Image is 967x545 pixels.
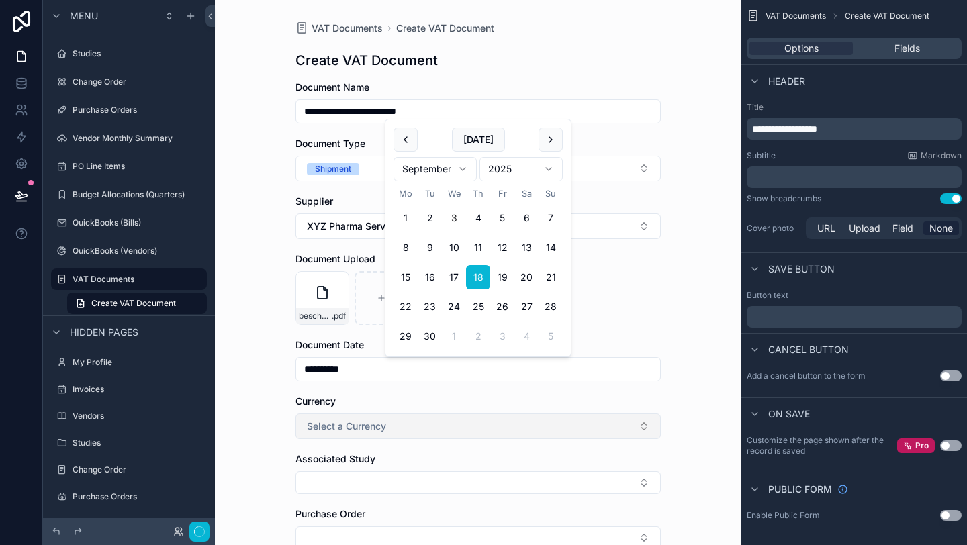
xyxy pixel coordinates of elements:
label: QuickBooks (Vendors) [73,246,204,256]
th: Tuesday [418,187,442,201]
button: Thursday, 2 October 2025 [466,324,490,348]
button: Monday, 22 September 2025 [394,295,418,319]
span: Options [784,42,819,55]
a: Create VAT Document [67,293,207,314]
button: Friday, 12 September 2025 [490,236,514,260]
span: Associated Study [295,453,375,464]
th: Saturday [514,187,539,201]
label: Add a cancel button to the form [747,370,866,381]
button: Monday, 29 September 2025 [394,324,418,348]
a: QuickBooks (Bills) [51,212,207,234]
span: Upload [849,221,880,235]
th: Sunday [539,187,563,201]
span: Fields [894,42,920,55]
button: Friday, 5 September 2025 [490,206,514,230]
button: Sunday, 5 October 2025 [539,324,563,348]
a: My Profile [51,352,207,373]
label: Vendor Monthly Summary [73,133,204,144]
button: Select Button [295,413,661,439]
span: Cancel button [768,343,849,356]
a: Studies [51,432,207,454]
button: Sunday, 21 September 2025 [539,265,563,289]
button: Wednesday, 10 September 2025 [442,236,466,260]
a: Markdown [907,150,962,161]
button: Wednesday, 17 September 2025 [442,265,466,289]
label: My Profile [73,357,204,368]
span: Menu [70,9,98,23]
span: Field [892,221,913,235]
a: Budget Allocations (Quarters) [51,184,207,205]
a: VAT Documents [51,268,207,290]
span: Header [768,75,805,88]
button: Monday, 1 September 2025 [394,206,418,230]
span: Document Type [295,138,365,149]
a: VAT Documents [295,21,383,35]
label: Studies [73,48,204,59]
button: Today, Wednesday, 3 September 2025 [442,206,466,230]
button: Sunday, 28 September 2025 [539,295,563,319]
span: On save [768,407,810,421]
span: Supplier [295,195,333,207]
span: Create VAT Document [845,11,929,21]
div: Enable Public Form [747,510,820,521]
span: Markdown [921,150,962,161]
button: Friday, 3 October 2025 [490,324,514,348]
a: Change Order [51,459,207,481]
button: Tuesday, 2 September 2025 [418,206,442,230]
span: None [929,221,953,235]
button: Saturday, 6 September 2025 [514,206,539,230]
label: Cover photo [747,223,800,234]
button: Monday, 8 September 2025 [394,236,418,260]
button: Thursday, 11 September 2025 [466,236,490,260]
label: QuickBooks (Bills) [73,217,204,228]
span: Document Name [295,81,369,93]
button: Sunday, 7 September 2025 [539,206,563,230]
button: Select Button [295,213,661,239]
span: Currency [295,395,336,407]
div: Show breadcrumbs [747,193,821,204]
label: Change Order [73,464,204,475]
button: Tuesday, 30 September 2025 [418,324,442,348]
div: scrollable content [747,306,962,328]
button: Saturday, 4 October 2025 [514,324,539,348]
button: Wednesday, 1 October 2025 [442,324,466,348]
label: Subtitle [747,150,776,161]
button: Select Button [295,471,661,494]
label: Title [747,102,962,113]
label: Invoices [73,384,204,395]
label: PO Line Items [73,161,204,172]
button: Saturday, 27 September 2025 [514,295,539,319]
label: Button text [747,290,788,301]
button: Thursday, 18 September 2025, selected [466,265,490,289]
span: Pro [915,440,929,451]
th: Wednesday [442,187,466,201]
span: Select a Currency [307,419,386,433]
button: Tuesday, 16 September 2025 [418,265,442,289]
button: Select Button [295,156,661,181]
a: Invoices [51,379,207,400]
th: Thursday [466,187,490,201]
button: Friday, 19 September 2025 [490,265,514,289]
label: Studies [73,438,204,448]
span: .pdf [332,311,346,321]
a: QuickBooks (Vendors) [51,240,207,262]
button: Wednesday, 24 September 2025 [442,295,466,319]
span: Create VAT Document [396,21,494,35]
span: Purchase Order [295,508,365,519]
span: Document Upload [295,253,375,264]
th: Friday [490,187,514,201]
a: Purchase Orders [51,99,207,121]
h1: Create VAT Document [295,51,438,70]
span: Create VAT Document [91,298,176,309]
button: Saturday, 20 September 2025 [514,265,539,289]
a: Change Order [51,71,207,93]
span: VAT Documents [766,11,826,21]
div: Shipment [315,163,351,175]
span: Public form [768,483,832,496]
a: Studies [51,43,207,64]
th: Monday [394,187,418,201]
button: Monday, 15 September 2025 [394,265,418,289]
button: Thursday, 4 September 2025 [466,206,490,230]
a: Purchase Orders [51,486,207,507]
button: Friday, 26 September 2025 [490,295,514,319]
